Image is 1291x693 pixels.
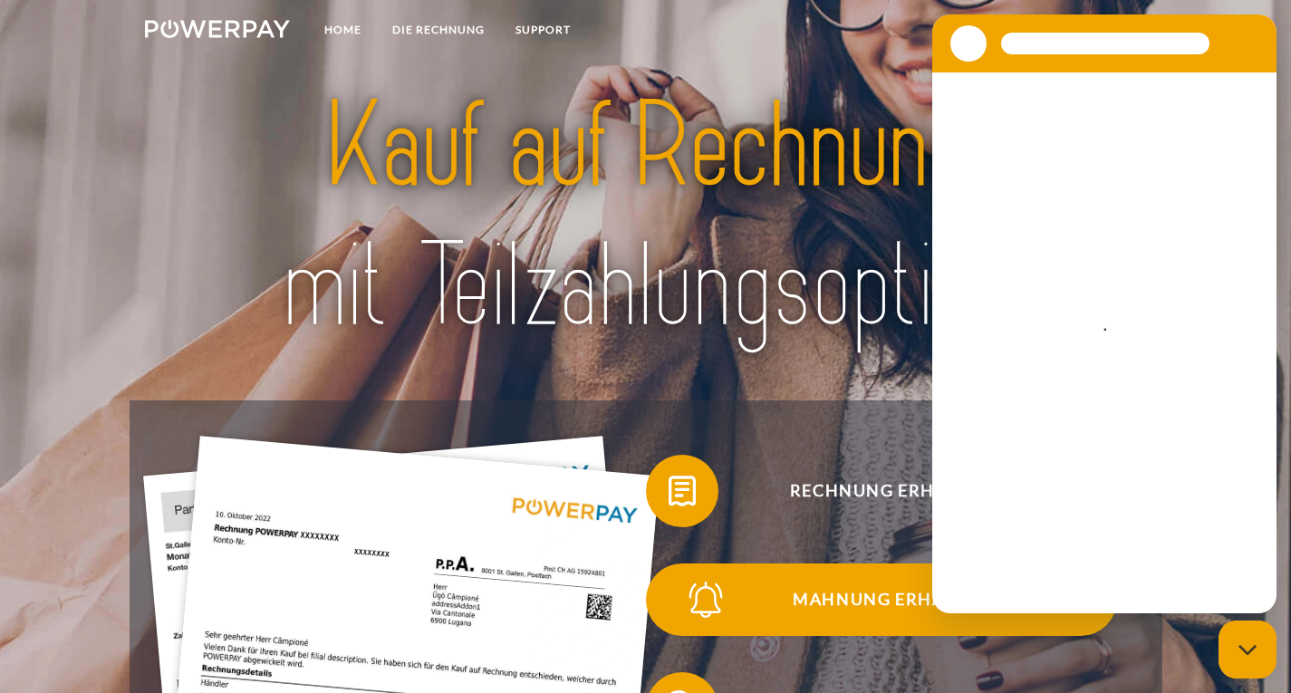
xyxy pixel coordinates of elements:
[1219,621,1277,679] iframe: Schaltfläche zum Öffnen des Messaging-Fensters
[1054,14,1110,46] a: agb
[309,14,377,46] a: Home
[646,455,1117,527] button: Rechnung erhalten?
[672,563,1116,636] span: Mahnung erhalten?
[932,14,1277,613] iframe: Messaging-Fenster
[646,563,1117,636] button: Mahnung erhalten?
[672,455,1116,527] span: Rechnung erhalten?
[377,14,500,46] a: DIE RECHNUNG
[194,70,1097,364] img: title-powerpay_de.svg
[145,20,291,38] img: logo-powerpay-white.svg
[683,577,728,622] img: qb_bell.svg
[660,468,705,514] img: qb_bill.svg
[500,14,586,46] a: SUPPORT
